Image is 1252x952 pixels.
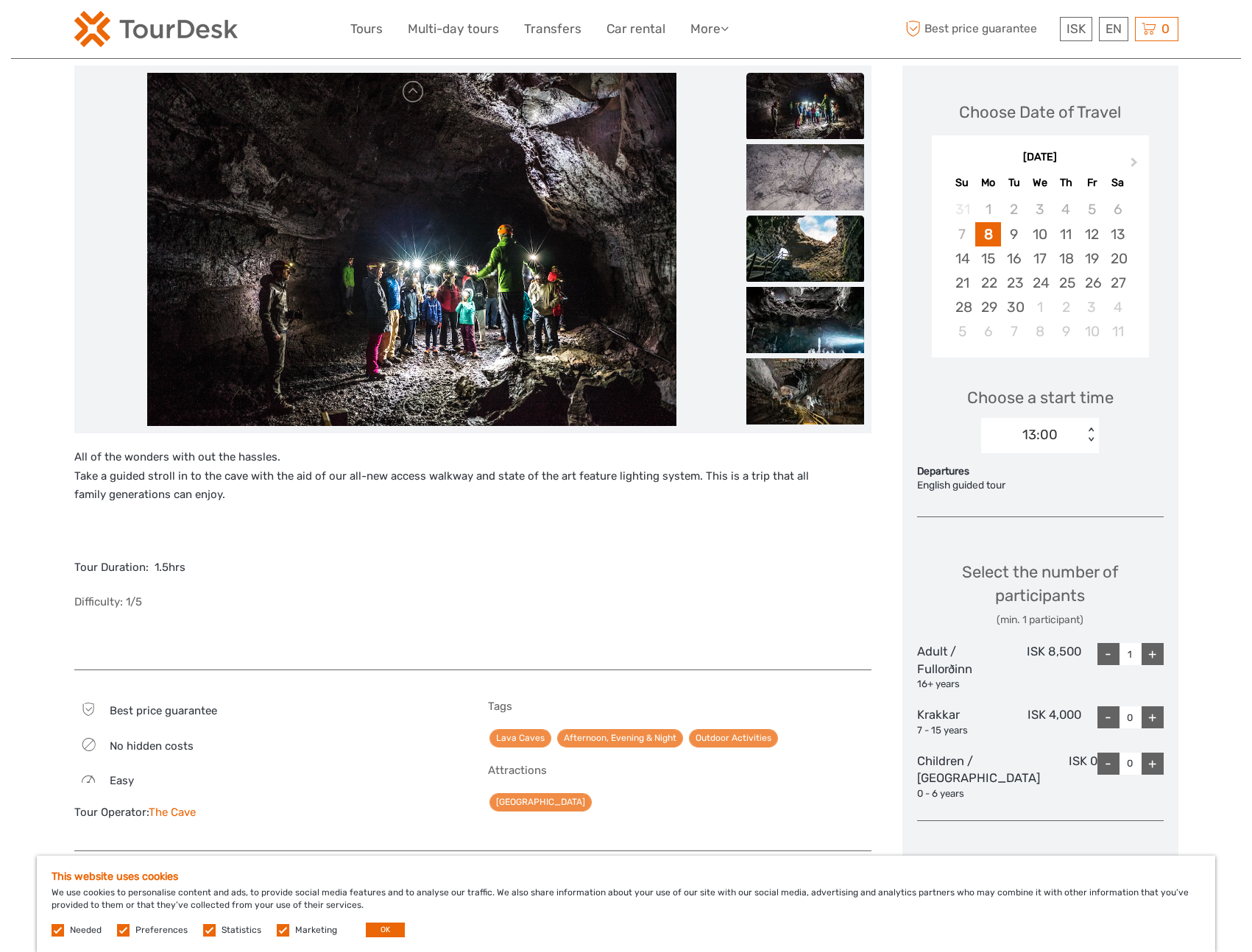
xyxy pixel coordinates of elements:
[1105,319,1131,344] div: Choose Saturday, October 11th, 2025
[1001,246,1027,271] div: Choose Tuesday, September 16th, 2025
[1001,319,1027,344] div: Choose Tuesday, October 7th, 2025
[524,18,581,40] a: Transfers
[1079,197,1105,221] div: Not available Friday, September 5th, 2025
[999,706,1081,737] div: ISK 4,000
[1027,246,1053,271] div: Choose Wednesday, September 17th, 2025
[1105,197,1131,221] div: Not available Saturday, September 6th, 2025
[1105,271,1131,295] div: Choose Saturday, September 27th, 2025
[1079,246,1105,271] div: Choose Friday, September 19th, 2025
[1001,271,1027,295] div: Choose Tuesday, September 23rd, 2025
[1053,295,1079,319] div: Choose Thursday, October 2nd, 2025
[690,18,729,40] a: More
[1053,222,1079,246] div: Choose Thursday, September 11th, 2025
[917,753,1040,801] div: Children / [GEOGRAPHIC_DATA]
[1079,295,1105,319] div: Choose Friday, October 3rd, 2025
[949,197,975,221] div: Not available Sunday, August 31st, 2025
[746,73,864,139] img: 243275cbbb03444aa9b6f9008c7eb523_slider_thumbnail.jpeg
[1079,271,1105,295] div: Choose Friday, September 26th, 2025
[1105,295,1131,319] div: Choose Saturday, October 4th, 2025
[1053,197,1079,221] div: Not available Thursday, September 4th, 2025
[1085,427,1097,443] div: < >
[110,774,134,787] span: Easy
[1001,197,1027,221] div: Not available Tuesday, September 2nd, 2025
[1022,425,1058,444] div: 13:00
[746,287,864,353] img: 3882324a34094246a43824f5823403fa_slider_thumbnail.jpeg
[1079,319,1105,344] div: Choose Friday, October 10th, 2025
[917,464,1164,479] div: Departures
[1027,197,1053,221] div: Not available Wednesday, September 3rd, 2025
[917,787,1040,801] div: 0 - 6 years
[606,18,665,40] a: Car rental
[1053,271,1079,295] div: Choose Thursday, September 25th, 2025
[1105,222,1131,246] div: Choose Saturday, September 13th, 2025
[74,558,871,578] p: Tour Duration: 1.5hrs
[1053,319,1079,344] div: Choose Thursday, October 9th, 2025
[408,18,499,40] a: Multi-day tours
[37,856,1215,952] div: We use cookies to personalise content and ads, to provide social media features and to analyse ou...
[949,319,975,344] div: Choose Sunday, October 5th, 2025
[1105,246,1131,271] div: Choose Saturday, September 20th, 2025
[169,23,187,40] button: Open LiveChat chat widget
[975,197,1001,221] div: Not available Monday, September 1st, 2025
[21,26,166,38] p: We're away right now. Please check back later!
[949,246,975,271] div: Choose Sunday, September 14th, 2025
[975,173,1001,193] div: Mo
[1001,295,1027,319] div: Choose Tuesday, September 30th, 2025
[917,706,1000,737] div: Krakkar
[689,729,778,747] a: Outdoor Activities
[135,924,188,937] label: Preferences
[350,18,383,40] a: Tours
[147,73,676,426] img: 243275cbbb03444aa9b6f9008c7eb523_main_slider.jpeg
[949,173,975,193] div: Su
[1142,706,1164,728] div: +
[1027,271,1053,295] div: Choose Wednesday, September 24th, 2025
[949,222,975,246] div: Not available Sunday, September 7th, 2025
[295,924,337,937] label: Marketing
[999,643,1081,692] div: ISK 8,500
[1097,643,1120,665] div: -
[1027,222,1053,246] div: Choose Wednesday, September 10th, 2025
[949,271,975,295] div: Choose Sunday, September 21st, 2025
[917,478,1164,493] div: English guided tour
[557,729,683,747] a: Afternoon, Evening & Night
[1105,173,1131,193] div: Sa
[975,295,1001,319] div: Choose Monday, September 29th, 2025
[222,924,261,937] label: Statistics
[917,678,1000,692] div: 16+ years
[917,724,1000,738] div: 7 - 15 years
[1079,222,1105,246] div: Choose Friday, September 12th, 2025
[949,295,975,319] div: Choose Sunday, September 28th, 2025
[983,853,1097,875] div: Total : ISK 8,500
[967,386,1114,409] span: Choose a start time
[1142,753,1164,775] div: +
[74,448,871,505] p: All of the wonders with out the hassles. Take a guided stroll in to the cave with the aid of our ...
[1097,753,1120,775] div: -
[1027,319,1053,344] div: Choose Wednesday, October 8th, 2025
[975,222,1001,246] div: Choose Monday, September 8th, 2025
[1142,643,1164,665] div: +
[1040,753,1097,801] div: ISK 0
[488,700,871,713] h5: Tags
[1159,21,1172,36] span: 0
[110,704,217,717] span: Best price guarantee
[975,246,1001,271] div: Choose Monday, September 15th, 2025
[917,613,1164,628] div: (min. 1 participant)
[917,643,1000,692] div: Adult / Fullorðinn
[488,764,871,777] h5: Attractions
[1001,173,1027,193] div: Tu
[975,319,1001,344] div: Choose Monday, October 6th, 2025
[149,806,196,819] a: The Cave
[902,17,1056,41] span: Best price guarantee
[932,150,1149,166] div: [DATE]
[1079,173,1105,193] div: Fr
[74,805,458,820] div: Tour Operator:
[917,561,1164,628] div: Select the number of participants
[1067,21,1086,36] span: ISK
[975,271,1001,295] div: Choose Monday, September 22nd, 2025
[936,197,1144,344] div: month 2025-09
[1027,173,1053,193] div: We
[1053,246,1079,271] div: Choose Thursday, September 18th, 2025
[1124,154,1147,177] button: Next Month
[746,358,864,425] img: 298e028e648044d99ab06a337678710f_slider_thumbnail.jpeg
[959,101,1121,124] div: Choose Date of Travel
